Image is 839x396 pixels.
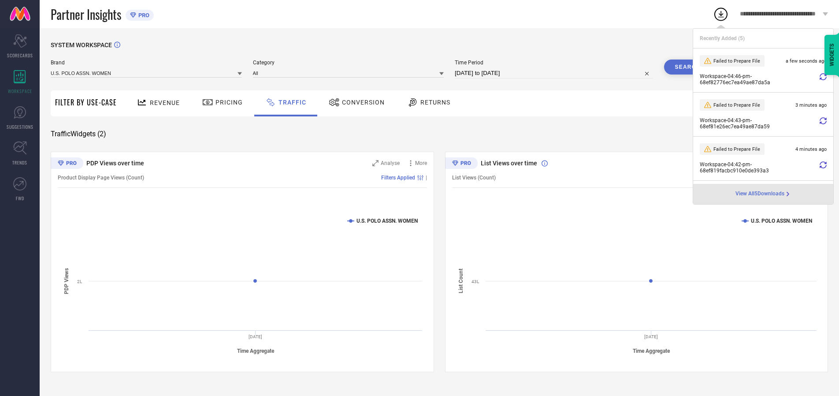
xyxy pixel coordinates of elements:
[458,269,464,293] tspan: List Count
[150,99,180,106] span: Revenue
[471,279,479,284] text: 43L
[8,88,32,94] span: WORKSPACE
[77,279,82,284] text: 2L
[700,73,817,86] span: Workspace - 04:46-pm - 68ef82776ec7ea49ae87da5a
[215,99,243,106] span: Pricing
[700,117,817,130] span: Workspace - 04:43-pm - 68ef81e26ec7ea49ae87da59
[426,175,427,181] span: |
[356,218,418,224] text: U.S. POLO ASSN. WOMEN
[751,218,812,224] text: U.S. POLO ASSN. WOMEN
[795,102,827,108] span: 3 minutes ago
[713,146,760,152] span: Failed to Prepare File
[664,60,712,75] button: Search
[700,161,817,174] span: Workspace - 04:42-pm - 68ef819facbc910e0de393a3
[445,157,478,171] div: Premium
[455,60,653,66] span: Time Period
[735,191,784,198] span: View All 5 Downloads
[12,159,27,166] span: TRENDS
[713,6,729,22] div: Open download list
[820,161,827,174] div: Retry
[820,73,827,86] div: Retry
[452,175,496,181] span: List Views (Count)
[51,60,242,66] span: Brand
[735,191,791,198] a: View All5Downloads
[795,146,827,152] span: 4 minutes ago
[415,160,427,166] span: More
[58,175,144,181] span: Product Display Page Views (Count)
[7,123,33,130] span: SUGGESTIONS
[55,97,117,108] span: Filter By Use-Case
[455,68,653,78] input: Select time period
[86,160,144,167] span: PDP Views over time
[51,5,121,23] span: Partner Insights
[381,175,415,181] span: Filters Applied
[249,334,262,339] text: [DATE]
[342,99,385,106] span: Conversion
[713,102,760,108] span: Failed to Prepare File
[278,99,306,106] span: Traffic
[713,58,760,64] span: Failed to Prepare File
[481,160,537,167] span: List Views over time
[63,268,70,294] tspan: PDP Views
[51,41,112,49] span: SYSTEM WORKSPACE
[735,191,791,198] div: Open download page
[51,130,106,138] span: Traffic Widgets ( 2 )
[16,195,24,202] span: FWD
[786,58,827,64] span: a few seconds ago
[632,348,670,354] tspan: Time Aggregate
[372,160,379,166] svg: Zoom
[381,160,400,166] span: Analyse
[7,52,33,59] span: SCORECARDS
[253,60,444,66] span: Category
[420,99,450,106] span: Returns
[644,334,658,339] text: [DATE]
[820,117,827,130] div: Retry
[700,35,745,41] span: Recently Added ( 5 )
[136,12,149,19] span: PRO
[237,348,275,354] tspan: Time Aggregate
[51,157,83,171] div: Premium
